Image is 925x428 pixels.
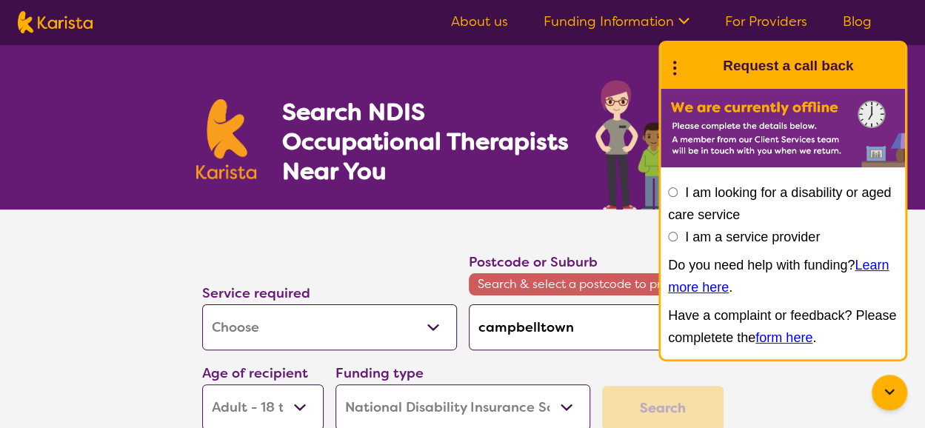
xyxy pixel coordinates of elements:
[684,51,714,81] img: Karista
[668,185,891,222] label: I am looking for a disability or aged care service
[202,284,310,302] label: Service required
[469,253,598,271] label: Postcode or Suburb
[451,13,508,30] a: About us
[196,99,257,179] img: Karista logo
[595,80,729,210] img: occupational-therapy
[725,13,807,30] a: For Providers
[202,364,308,382] label: Age of recipient
[843,13,872,30] a: Blog
[18,11,93,33] img: Karista logo
[755,330,812,345] a: form here
[544,13,689,30] a: Funding Information
[281,97,570,186] h1: Search NDIS Occupational Therapists Near You
[685,230,820,244] label: I am a service provider
[469,273,724,295] span: Search & select a postcode to proceed
[469,304,724,350] input: Type
[668,254,898,298] p: Do you need help with funding? .
[335,364,424,382] label: Funding type
[723,55,853,77] h1: Request a call back
[668,304,898,349] p: Have a complaint or feedback? Please completete the .
[661,89,905,167] img: Karista offline chat form to request call back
